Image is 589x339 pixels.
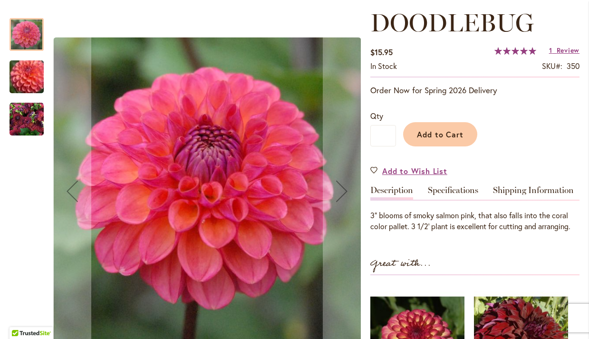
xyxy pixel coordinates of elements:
strong: Great with... [370,256,431,271]
span: In stock [370,61,397,71]
a: Shipping Information [493,186,574,200]
div: DOODLEBUG [10,51,53,93]
div: Availability [370,61,397,72]
a: Description [370,186,413,200]
span: Review [557,46,579,55]
iframe: Launch Accessibility Center [7,305,34,332]
a: 1 Review [549,46,579,55]
span: 1 [549,46,552,55]
a: Specifications [428,186,478,200]
div: Detailed Product Info [370,186,579,232]
span: Qty [370,111,383,121]
button: Add to Cart [403,122,477,146]
span: $15.95 [370,47,393,57]
div: 3" blooms of smoky salmon pink, that also falls into the coral color pallet. 3 1/2' plant is exce... [370,210,579,232]
a: Add to Wish List [370,165,447,176]
span: Add to Cart [417,129,464,139]
img: DOODLEBUG [10,102,44,136]
div: DOODLEBUG [10,93,44,136]
strong: SKU [542,61,562,71]
span: Add to Wish List [382,165,447,176]
p: Order Now for Spring 2026 Delivery [370,85,579,96]
div: 100% [494,47,536,55]
span: DOODLEBUG [370,8,534,38]
div: DOODLEBUG [10,9,53,51]
div: 350 [567,61,579,72]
